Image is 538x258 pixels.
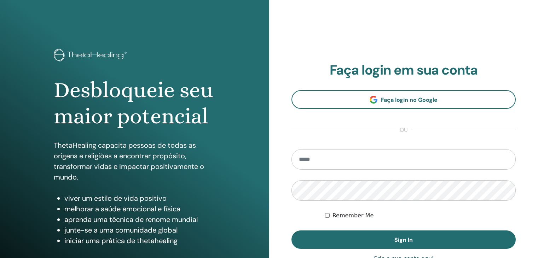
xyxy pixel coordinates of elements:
span: ou [396,126,411,134]
li: junte-se a uma comunidade global [64,225,215,235]
p: ThetaHealing capacita pessoas de todas as origens e religiões a encontrar propósito, transformar ... [54,140,215,182]
span: Sign In [394,236,413,244]
h2: Faça login em sua conta [291,62,516,78]
h1: Desbloqueie seu maior potencial [54,77,215,130]
label: Remember Me [332,211,374,220]
div: Keep me authenticated indefinitely or until I manually logout [325,211,516,220]
li: iniciar uma prática de thetahealing [64,235,215,246]
li: melhorar a saúde emocional e física [64,204,215,214]
li: aprenda uma técnica de renome mundial [64,214,215,225]
a: Faça login no Google [291,90,516,109]
li: viver um estilo de vida positivo [64,193,215,204]
span: Faça login no Google [381,96,438,104]
button: Sign In [291,230,516,249]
